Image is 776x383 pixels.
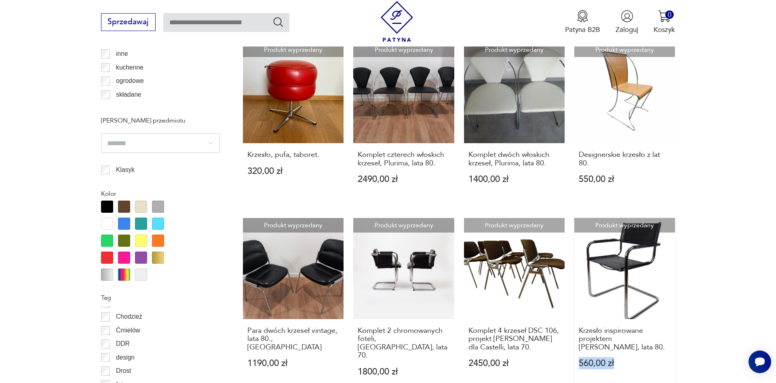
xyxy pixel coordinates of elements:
[565,10,600,34] button: Patyna B2B
[579,175,671,184] p: 550,00 zł
[468,151,561,167] h3: Komplet dwóch włoskich krzeseł, Plurima, lata 80.
[101,292,220,303] p: Tag
[247,151,339,159] h3: Krzesło, pufa, taboret.
[358,327,450,360] h3: Komplet 2 chromowanych foteli, [GEOGRAPHIC_DATA], lata 70.
[749,351,771,373] iframe: Smartsupp widget button
[101,188,220,199] p: Kolor
[654,25,675,34] p: Koszyk
[116,311,142,322] p: Chodzież
[101,115,220,126] p: [PERSON_NAME] przedmiotu
[116,89,141,100] p: składane
[616,10,638,34] button: Zaloguj
[101,19,156,26] a: Sprzedawaj
[247,327,339,351] h3: Para dwóch krzeseł vintage, lata 80., [GEOGRAPHIC_DATA]
[468,327,561,351] h3: Komplet 4 krzeseł DSC 106, projekt [PERSON_NAME] dla Castelli, lata 70.
[116,165,135,175] p: Klasyk
[579,151,671,167] h3: Designerskie krzesło z lat 80.
[468,175,561,184] p: 1400,00 zł
[243,42,344,203] a: Produkt wyprzedanyKrzesło, pufa, taboret.Krzesło, pufa, taboret.320,00 zł
[358,175,450,184] p: 2490,00 zł
[116,103,136,114] p: taboret
[654,10,675,34] button: 0Koszyk
[665,11,674,19] div: 0
[116,76,144,86] p: ogrodowe
[353,42,454,203] a: Produkt wyprzedanyKomplet czterech włoskich krzeseł, Plurima, lata 80.Komplet czterech włoskich k...
[377,1,418,42] img: Patyna - sklep z meblami i dekoracjami vintage
[116,366,131,376] p: Drost
[247,167,339,176] p: 320,00 zł
[576,10,589,23] img: Ikona medalu
[116,49,128,59] p: inne
[621,10,633,23] img: Ikonka użytkownika
[565,25,600,34] p: Patyna B2B
[358,151,450,167] h3: Komplet czterech włoskich krzeseł, Plurima, lata 80.
[116,339,130,349] p: DDR
[565,10,600,34] a: Ikona medaluPatyna B2B
[579,359,671,368] p: 560,00 zł
[116,62,143,73] p: kuchenne
[116,325,140,336] p: Ćmielów
[101,13,156,31] button: Sprzedawaj
[358,368,450,376] p: 1800,00 zł
[468,359,561,368] p: 2450,00 zł
[658,10,671,23] img: Ikona koszyka
[116,352,135,363] p: design
[247,359,339,368] p: 1190,00 zł
[616,25,638,34] p: Zaloguj
[579,327,671,351] h3: Krzesło inspirowane projektem [PERSON_NAME], lata 80.
[272,16,284,28] button: Szukaj
[574,42,675,203] a: Produkt wyprzedanyDesignerskie krzesło z lat 80.Designerskie krzesło z lat 80.550,00 zł
[464,42,565,203] a: Produkt wyprzedanyKomplet dwóch włoskich krzeseł, Plurima, lata 80.Komplet dwóch włoskich krzeseł...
